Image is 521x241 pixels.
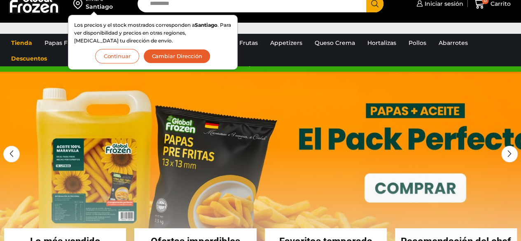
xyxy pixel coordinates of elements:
[7,35,36,51] a: Tienda
[95,49,139,63] button: Continuar
[363,35,400,51] a: Hortalizas
[266,35,306,51] a: Appetizers
[74,21,231,45] p: Los precios y el stock mostrados corresponden a . Para ver disponibilidad y precios en otras regi...
[311,35,359,51] a: Queso Crema
[3,146,20,162] div: Previous slide
[435,35,472,51] a: Abarrotes
[86,2,113,11] div: Santiago
[143,49,211,63] button: Cambiar Dirección
[195,22,217,28] strong: Santiago
[7,51,51,66] a: Descuentos
[404,35,430,51] a: Pollos
[501,146,518,162] div: Next slide
[40,35,84,51] a: Papas Fritas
